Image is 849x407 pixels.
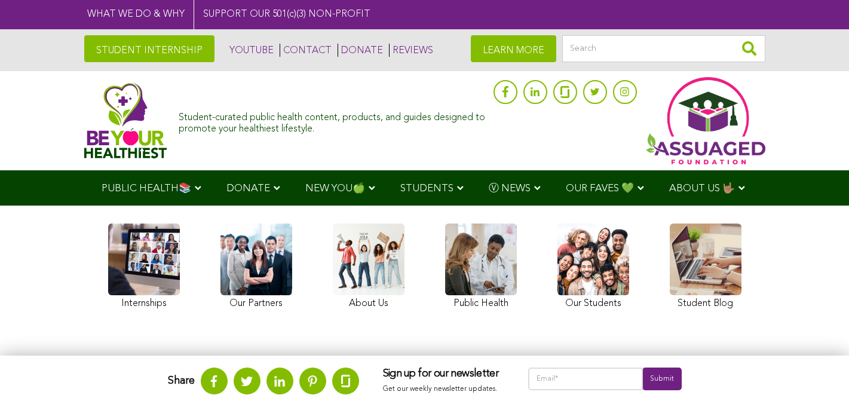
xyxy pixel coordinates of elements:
img: glassdoor.svg [341,375,350,387]
a: LEARN MORE [471,35,556,62]
img: Assuaged [84,82,167,158]
span: Ⓥ NEWS [489,183,531,194]
a: STUDENT INTERNSHIP [84,35,214,62]
span: PUBLIC HEALTH📚 [102,183,191,194]
span: STUDENTS [400,183,453,194]
span: OUR FAVES 💚 [566,183,634,194]
div: Student-curated public health content, products, and guides designed to promote your healthiest l... [179,106,487,135]
p: Get our weekly newsletter updates. [383,383,504,396]
a: YOUTUBE [226,44,274,57]
a: DONATE [338,44,383,57]
span: DONATE [226,183,270,194]
input: Submit [643,368,681,390]
h3: Sign up for our newsletter [383,368,504,381]
img: Assuaged App [646,77,765,164]
iframe: Chat Widget [789,350,849,407]
span: NEW YOU🍏 [305,183,365,194]
input: Search [562,35,765,62]
img: glassdoor [560,86,569,98]
div: Navigation Menu [84,170,765,206]
input: Email* [528,368,643,390]
a: CONTACT [280,44,332,57]
strong: Share [168,375,195,386]
span: ABOUT US 🤟🏽 [669,183,735,194]
a: REVIEWS [389,44,433,57]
